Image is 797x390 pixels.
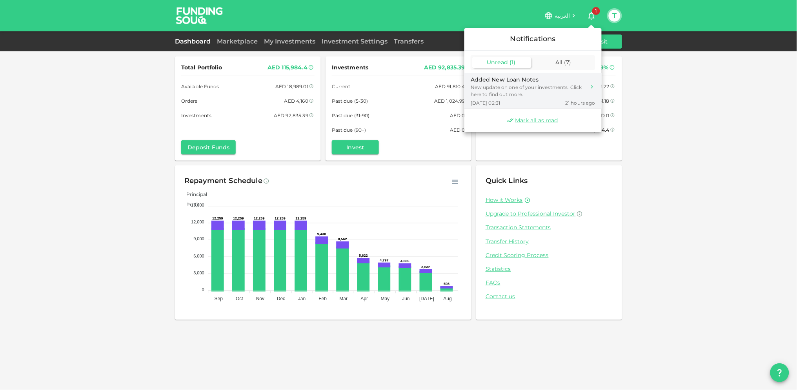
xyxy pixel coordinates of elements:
span: [DATE] 02:31 [471,100,500,106]
span: Notifications [510,34,556,43]
span: All [555,59,562,66]
span: Mark all as read [515,117,558,124]
span: 21 hours ago [565,100,595,106]
span: ( 1 ) [509,59,515,66]
div: Added New Loan Notes [471,76,586,84]
span: Unread [487,59,508,66]
div: New update on one of your investments. Click here to find out more. [471,84,586,98]
span: ( 7 ) [564,59,571,66]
